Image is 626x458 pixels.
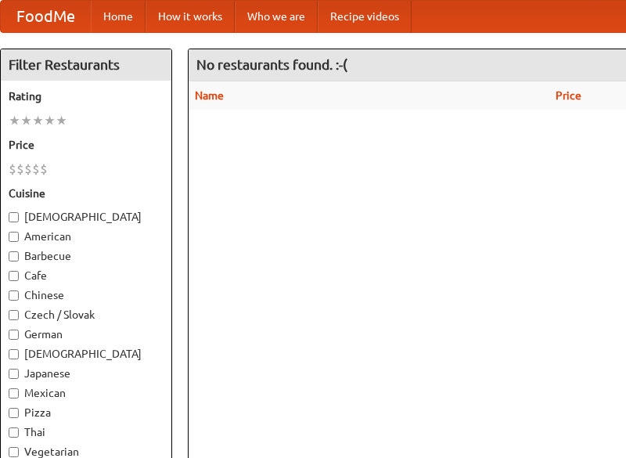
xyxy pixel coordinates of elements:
li: $ [9,160,16,178]
h5: Rating [9,88,164,104]
li: ★ [9,112,20,129]
li: ★ [44,112,56,129]
input: Japanese [9,369,19,379]
label: American [9,229,164,244]
li: $ [16,160,24,178]
a: Who we are [235,1,318,32]
h5: Cuisine [9,186,164,201]
label: German [9,326,164,342]
a: How it works [146,1,235,32]
a: Name [195,89,224,102]
label: Mexican [9,385,164,401]
input: Thai [9,427,19,438]
label: Thai [9,424,164,440]
label: Barbecue [9,248,164,264]
label: Cafe [9,268,164,283]
input: Cafe [9,271,19,281]
h5: Price [9,137,164,153]
input: Czech / Slovak [9,310,19,320]
ng-pluralize: No restaurants found. :-( [196,57,347,72]
a: Home [91,1,146,32]
label: [DEMOGRAPHIC_DATA] [9,209,164,225]
label: Pizza [9,405,164,420]
li: $ [32,160,40,178]
input: Mexican [9,388,19,398]
li: $ [40,160,48,178]
a: Recipe videos [318,1,412,32]
label: Chinese [9,287,164,303]
h4: Filter Restaurants [1,49,171,81]
input: Vegetarian [9,447,19,457]
li: ★ [20,112,32,129]
li: ★ [56,112,67,129]
input: Chinese [9,290,19,301]
a: Price [556,89,581,102]
label: [DEMOGRAPHIC_DATA] [9,346,164,362]
input: [DEMOGRAPHIC_DATA] [9,212,19,222]
label: Japanese [9,366,164,381]
a: FoodMe [1,1,91,32]
li: ★ [32,112,44,129]
label: Czech / Slovak [9,307,164,323]
input: [DEMOGRAPHIC_DATA] [9,349,19,359]
input: Barbecue [9,251,19,261]
input: Pizza [9,408,19,418]
li: $ [24,160,32,178]
input: American [9,232,19,242]
input: German [9,330,19,340]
